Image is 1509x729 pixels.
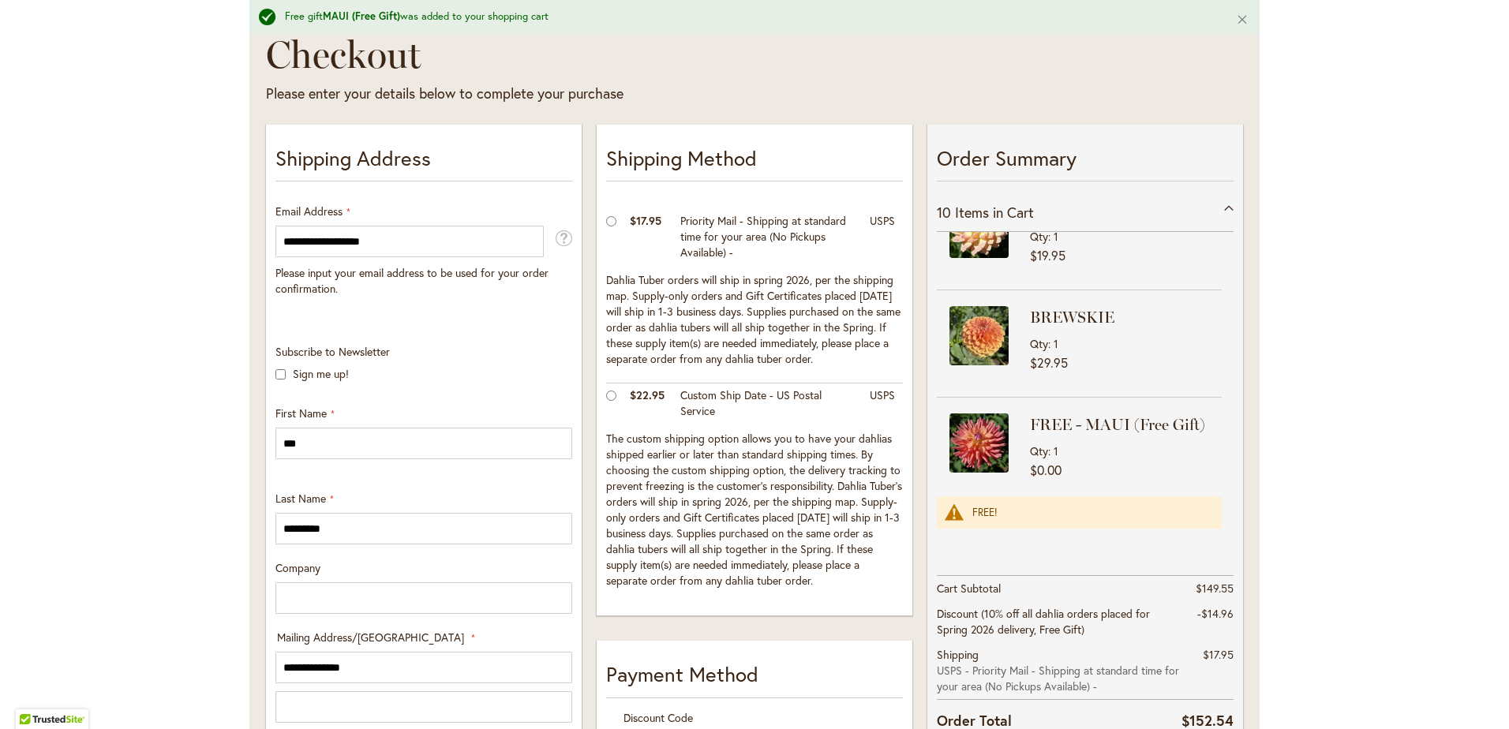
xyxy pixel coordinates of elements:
span: 1 [1054,443,1058,458]
td: Custom Ship Date - US Postal Service [672,383,862,428]
div: Payment Method [606,660,903,697]
h1: Checkout [266,31,960,78]
strong: MAUI (Free Gift) [323,9,400,23]
span: First Name [275,406,327,421]
strong: BREWSKIE [1030,306,1218,328]
span: Please input your email address to be used for your order confirmation. [275,265,549,296]
p: Shipping Address [275,144,572,181]
strong: FREE - MAUI (Free Gift) [1030,413,1218,436]
span: Company [275,560,320,575]
span: Discount Code [623,710,693,725]
span: 1 [1054,229,1058,244]
td: Priority Mail - Shipping at standard time for your area (No Pickups Available) - [672,209,862,268]
img: MAUI (Free Gift) [949,413,1009,473]
span: $17.95 [630,213,661,228]
span: Discount (10% off all dahlia orders placed for Spring 2026 delivery, Free Gift) [937,606,1150,637]
span: $22.95 [630,387,665,402]
span: Qty [1030,336,1048,351]
p: Order Summary [937,144,1234,181]
div: FREE! [972,506,1206,519]
span: Subscribe to Newsletter [275,344,390,359]
span: Email Address [275,204,343,219]
span: $149.55 [1196,581,1234,596]
span: 1 [1054,336,1058,351]
span: Items in Cart [955,203,1034,222]
iframe: Launch Accessibility Center [12,673,56,717]
span: Qty [1030,229,1048,244]
th: Cart Subtotal [937,576,1181,602]
span: Last Name [275,491,326,506]
div: Free gift was added to your shopping cart [285,9,1212,24]
span: Shipping [937,647,979,662]
span: $0.00 [1030,462,1062,478]
label: Sign me up! [293,366,349,381]
span: Qty [1030,443,1048,458]
td: Dahlia Tuber orders will ship in spring 2026, per the shipping map. Supply-only orders and Gift C... [606,268,903,383]
div: Please enter your details below to complete your purchase [266,84,960,104]
span: $29.95 [1030,354,1068,371]
td: USPS [862,383,903,428]
span: -$14.96 [1197,606,1234,621]
span: 10 [937,203,951,222]
td: The custom shipping option allows you to have your dahlias shipped earlier or later than standard... [606,427,903,596]
span: $17.95 [1203,647,1234,662]
p: Shipping Method [606,144,903,181]
td: USPS [862,209,903,268]
span: Mailing Address/[GEOGRAPHIC_DATA] [277,630,464,645]
span: $19.95 [1030,247,1065,264]
span: USPS - Priority Mail - Shipping at standard time for your area (No Pickups Available) - [937,663,1181,694]
img: BREWSKIE [949,306,1009,365]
